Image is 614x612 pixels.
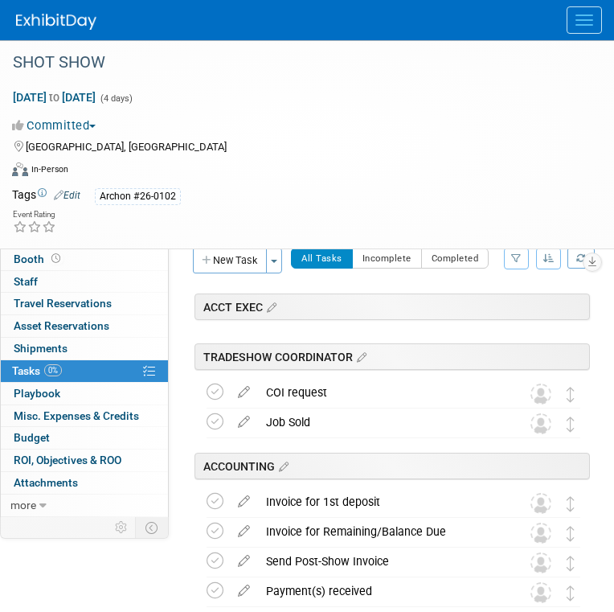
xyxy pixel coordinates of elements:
[567,585,575,601] i: Move task
[12,90,96,105] span: [DATE] [DATE]
[26,141,227,153] span: [GEOGRAPHIC_DATA], [GEOGRAPHIC_DATA]
[230,554,258,569] a: edit
[258,409,498,436] div: Job Sold
[14,454,121,466] span: ROI, Objectives & ROO
[108,517,136,538] td: Personalize Event Tab Strip
[567,556,575,571] i: Move task
[12,364,62,377] span: Tasks
[48,253,63,265] span: Booth not reserved yet
[1,495,168,516] a: more
[31,163,68,175] div: In-Person
[1,383,168,405] a: Playbook
[95,188,181,205] div: Archon #26-0102
[258,379,498,406] div: COI request
[1,450,168,471] a: ROI, Objectives & ROO
[14,387,60,400] span: Playbook
[194,453,590,479] div: ACCOUNTING
[530,523,551,544] img: Unassigned
[14,409,139,422] span: Misc. Expenses & Credits
[1,405,168,427] a: Misc. Expenses & Credits
[1,427,168,449] a: Budget
[258,577,498,605] div: Payment(s) received
[230,524,258,539] a: edit
[263,298,276,314] a: Edit sections
[7,48,582,77] div: SHOT SHOW
[230,415,258,429] a: edit
[530,552,551,573] img: Unassigned
[421,248,489,269] button: Completed
[14,431,50,444] span: Budget
[193,248,267,273] button: New Task
[1,315,168,337] a: Asset Reservations
[567,526,575,541] i: Move task
[352,248,422,269] button: Incomplete
[258,518,498,545] div: Invoice for Remaining/Balance Due
[1,271,168,293] a: Staff
[1,472,168,494] a: Attachments
[14,275,38,288] span: Staff
[567,417,575,432] i: Move task
[10,499,36,511] span: more
[1,338,168,359] a: Shipments
[258,548,498,575] div: Send Post-Show Invoice
[530,413,551,434] img: Unassigned
[14,476,78,489] span: Attachments
[47,91,62,104] span: to
[258,488,498,515] div: Invoice for 1st deposit
[567,387,575,402] i: Move task
[1,360,168,382] a: Tasks0%
[136,517,169,538] td: Toggle Event Tabs
[14,319,109,332] span: Asset Reservations
[530,582,551,603] img: Unassigned
[530,493,551,514] img: Unassigned
[567,248,595,269] a: Refresh
[194,343,590,370] div: TRADESHOW COORDINATOR
[530,384,551,405] img: Unassigned
[567,496,575,511] i: Move task
[353,348,366,364] a: Edit sections
[16,14,96,30] img: ExhibitDay
[14,342,68,355] span: Shipments
[230,495,258,509] a: edit
[54,190,80,201] a: Edit
[230,385,258,400] a: edit
[1,248,168,270] a: Booth
[194,294,590,320] div: ACCT EXEC
[99,93,133,104] span: (4 days)
[12,162,28,175] img: Format-Inperson.png
[291,248,353,269] button: All Tasks
[230,584,258,598] a: edit
[14,297,112,310] span: Travel Reservations
[567,6,602,34] button: Menu
[14,253,63,265] span: Booth
[12,117,102,134] button: Committed
[13,211,56,219] div: Event Rating
[275,458,289,474] a: Edit sections
[12,160,582,184] div: Event Format
[12,187,80,205] td: Tags
[1,293,168,314] a: Travel Reservations
[44,364,62,376] span: 0%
